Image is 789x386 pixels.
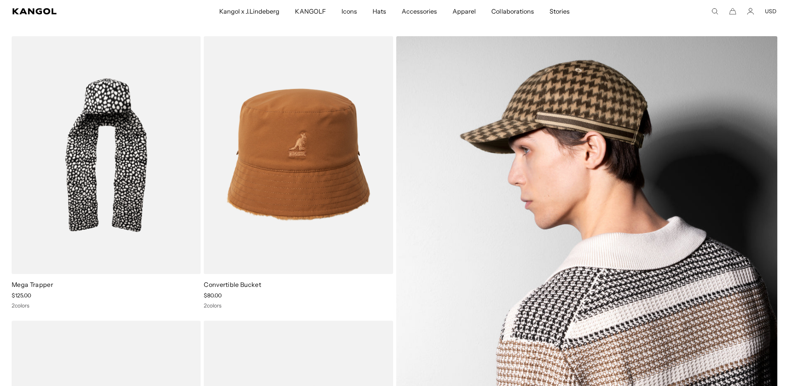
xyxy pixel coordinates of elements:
[12,8,145,14] a: Kangol
[204,36,393,274] img: Convertible Bucket
[729,8,736,15] button: Cart
[12,292,31,299] span: $125.00
[204,292,222,299] span: $80.00
[711,8,718,15] summary: Search here
[765,8,777,15] button: USD
[747,8,754,15] a: Account
[12,281,53,288] a: Mega Trapper
[204,281,261,288] a: Convertible Bucket
[12,36,201,274] img: Mega Trapper
[204,302,393,309] div: 2 colors
[12,302,201,309] div: 2 colors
